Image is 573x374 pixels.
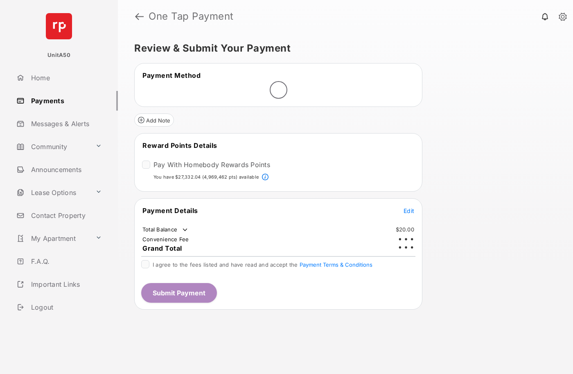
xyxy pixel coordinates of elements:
[142,71,201,79] span: Payment Method
[153,161,270,169] label: Pay With Homebody Rewards Points
[142,141,217,150] span: Reward Points Details
[142,226,189,234] td: Total Balance
[395,226,415,233] td: $20.00
[404,206,414,215] button: Edit
[142,244,182,252] span: Grand Total
[13,91,118,111] a: Payments
[300,261,372,268] button: I agree to the fees listed and have read and accept the
[13,114,118,134] a: Messages & Alerts
[153,261,372,268] span: I agree to the fees listed and have read and accept the
[13,206,118,225] a: Contact Property
[46,13,72,39] img: svg+xml;base64,PHN2ZyB4bWxucz0iaHR0cDovL3d3dy53My5vcmcvMjAwMC9zdmciIHdpZHRoPSI2NCIgaGVpZ2h0PSI2NC...
[47,51,70,59] p: UnitA50
[142,206,198,215] span: Payment Details
[13,137,92,156] a: Community
[404,207,414,214] span: Edit
[13,274,105,294] a: Important Links
[13,68,118,88] a: Home
[142,236,189,243] td: Convenience Fee
[13,252,118,271] a: F.A.Q.
[134,43,550,53] h5: Review & Submit Your Payment
[149,11,234,21] strong: One Tap Payment
[13,229,92,248] a: My Apartment
[141,283,217,303] button: Submit Payment
[134,113,174,127] button: Add Note
[13,297,118,317] a: Logout
[153,174,259,181] p: You have $27,332.04 (4,969,462 pts) available
[13,183,92,202] a: Lease Options
[13,160,118,179] a: Announcements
